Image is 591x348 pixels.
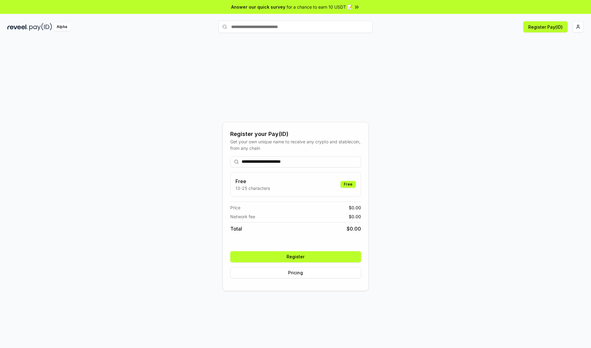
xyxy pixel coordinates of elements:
[230,130,361,138] div: Register your Pay(ID)
[230,204,240,211] span: Price
[235,185,270,191] p: 13-25 characters
[230,267,361,278] button: Pricing
[235,178,270,185] h3: Free
[7,23,28,31] img: reveel_dark
[287,4,352,10] span: for a chance to earn 10 USDT 📝
[230,225,242,232] span: Total
[53,23,70,31] div: Alpha
[340,181,356,188] div: Free
[230,138,361,151] div: Get your own unique name to receive any crypto and stablecoin, from any chain
[29,23,52,31] img: pay_id
[231,4,285,10] span: Answer our quick survey
[230,251,361,262] button: Register
[523,21,568,32] button: Register Pay(ID)
[230,213,255,220] span: Network fee
[349,213,361,220] span: $ 0.00
[349,204,361,211] span: $ 0.00
[347,225,361,232] span: $ 0.00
